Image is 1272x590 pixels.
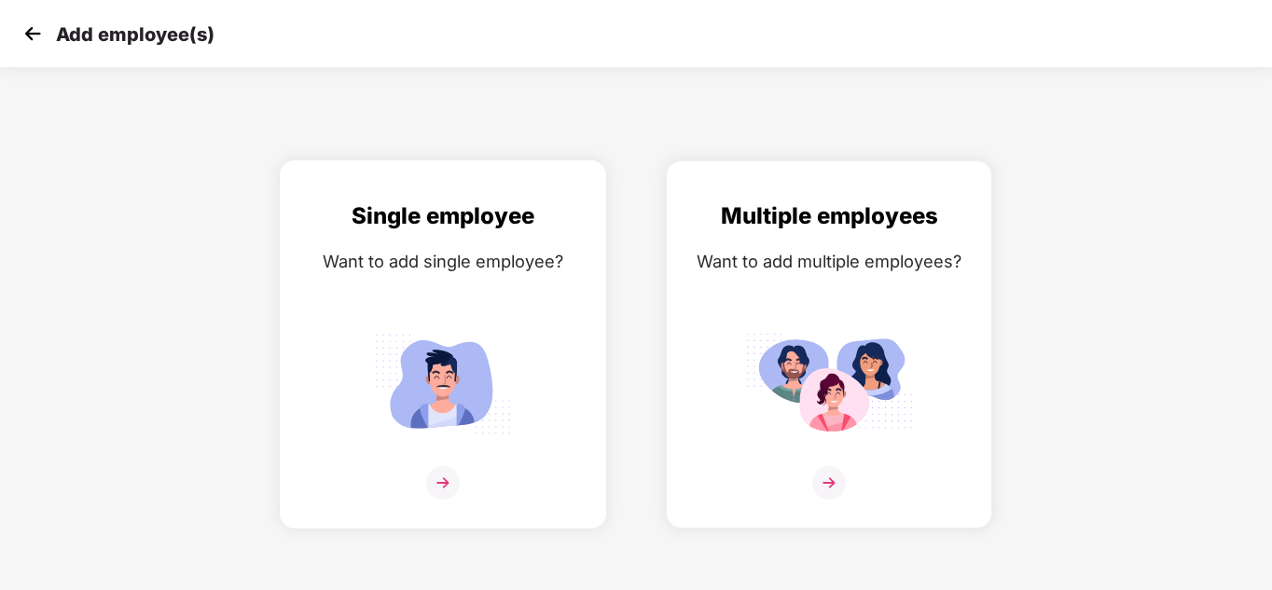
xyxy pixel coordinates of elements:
div: Want to add multiple employees? [685,248,973,275]
img: svg+xml;base64,PHN2ZyB4bWxucz0iaHR0cDovL3d3dy53My5vcmcvMjAwMC9zdmciIHdpZHRoPSIzMCIgaGVpZ2h0PSIzMC... [19,20,47,48]
div: Want to add single employee? [299,248,587,275]
p: Add employee(s) [56,23,214,46]
img: svg+xml;base64,PHN2ZyB4bWxucz0iaHR0cDovL3d3dy53My5vcmcvMjAwMC9zdmciIHdpZHRoPSIzNiIgaGVpZ2h0PSIzNi... [812,466,846,500]
img: svg+xml;base64,PHN2ZyB4bWxucz0iaHR0cDovL3d3dy53My5vcmcvMjAwMC9zdmciIHdpZHRoPSIzNiIgaGVpZ2h0PSIzNi... [426,466,460,500]
div: Multiple employees [685,199,973,234]
img: svg+xml;base64,PHN2ZyB4bWxucz0iaHR0cDovL3d3dy53My5vcmcvMjAwMC9zdmciIGlkPSJNdWx0aXBsZV9lbXBsb3llZS... [745,325,913,442]
img: svg+xml;base64,PHN2ZyB4bWxucz0iaHR0cDovL3d3dy53My5vcmcvMjAwMC9zdmciIGlkPSJTaW5nbGVfZW1wbG95ZWUiIH... [359,325,527,442]
div: Single employee [299,199,587,234]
